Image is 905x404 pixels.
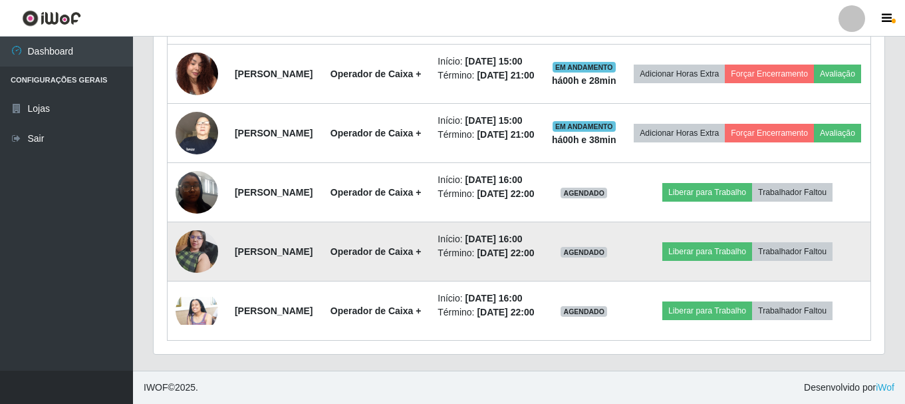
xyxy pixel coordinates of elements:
strong: [PERSON_NAME] [235,246,313,257]
span: AGENDADO [561,306,607,317]
a: iWof [876,382,894,393]
button: Trabalhador Faltou [752,183,833,202]
img: 1740425237341.jpeg [176,45,218,102]
strong: Operador de Caixa + [330,305,422,316]
strong: [PERSON_NAME] [235,187,313,198]
img: 1749692047494.jpeg [176,223,218,280]
li: Início: [438,114,535,128]
time: [DATE] 21:00 [477,70,534,81]
button: Forçar Encerramento [725,124,814,142]
img: 1702981001792.jpeg [176,164,218,220]
li: Início: [438,173,535,187]
img: CoreUI Logo [22,10,81,27]
span: AGENDADO [561,247,607,258]
span: EM ANDAMENTO [553,62,616,73]
time: [DATE] 16:00 [465,174,523,185]
span: Desenvolvido por [804,381,894,395]
button: Trabalhador Faltou [752,242,833,261]
button: Adicionar Horas Extra [634,65,725,83]
li: Término: [438,305,535,319]
button: Liberar para Trabalho [662,302,752,320]
button: Avaliação [814,124,861,142]
strong: há 00 h e 28 min [552,75,616,86]
time: [DATE] 15:00 [465,56,523,67]
img: 1737978086826.jpeg [176,297,218,325]
li: Término: [438,187,535,201]
li: Início: [438,232,535,246]
time: [DATE] 22:00 [477,248,534,258]
strong: Operador de Caixa + [330,128,422,138]
li: Término: [438,69,535,83]
button: Trabalhador Faltou [752,302,833,320]
time: [DATE] 22:00 [477,188,534,199]
time: [DATE] 15:00 [465,115,523,126]
button: Adicionar Horas Extra [634,124,725,142]
time: [DATE] 22:00 [477,307,534,317]
strong: [PERSON_NAME] [235,69,313,79]
span: © 2025 . [144,381,198,395]
span: EM ANDAMENTO [553,121,616,132]
li: Início: [438,292,535,305]
time: [DATE] 16:00 [465,234,523,244]
strong: [PERSON_NAME] [235,128,313,138]
strong: Operador de Caixa + [330,69,422,79]
button: Forçar Encerramento [725,65,814,83]
span: IWOF [144,382,168,393]
li: Término: [438,246,535,260]
button: Liberar para Trabalho [662,242,752,261]
strong: há 00 h e 38 min [552,134,616,145]
img: 1723623614898.jpeg [176,104,218,161]
strong: [PERSON_NAME] [235,305,313,316]
li: Início: [438,55,535,69]
time: [DATE] 21:00 [477,129,534,140]
strong: Operador de Caixa + [330,187,422,198]
button: Liberar para Trabalho [662,183,752,202]
li: Término: [438,128,535,142]
strong: Operador de Caixa + [330,246,422,257]
span: AGENDADO [561,188,607,198]
button: Avaliação [814,65,861,83]
time: [DATE] 16:00 [465,293,523,303]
